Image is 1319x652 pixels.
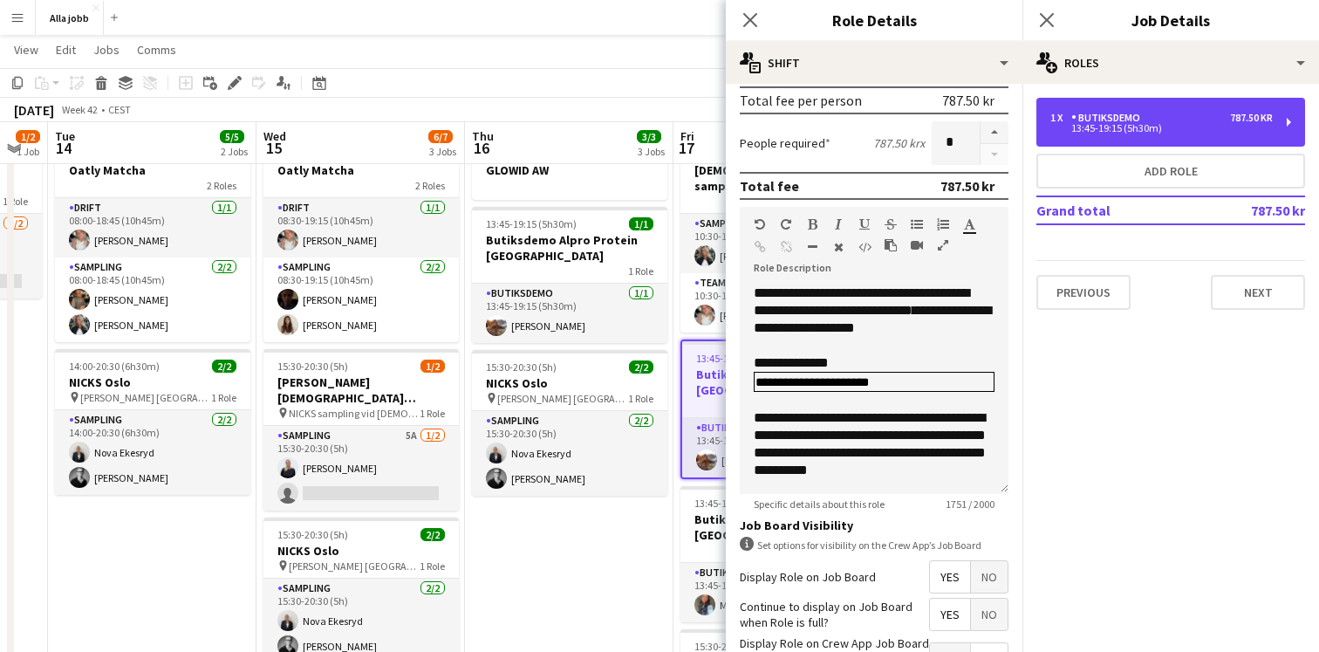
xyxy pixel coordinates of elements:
[263,137,459,342] app-job-card: 08:30-19:15 (10h45m)3/3Oatly Matcha2 RolesDrift1/108:30-19:15 (10h45m)[PERSON_NAME]Sampling2/208:...
[780,217,792,231] button: Redo
[932,498,1008,511] span: 1751 / 2000
[472,207,667,343] app-job-card: 13:45-19:15 (5h30m)1/1Butiksdemo Alpro Protein [GEOGRAPHIC_DATA]1 RoleButiksdemo1/113:45-19:15 (5...
[629,360,653,374] span: 2/2
[1022,9,1319,31] h3: Job Details
[911,217,923,231] button: Unordered List
[726,9,1022,31] h3: Role Details
[963,217,975,231] button: Text Color
[211,391,236,404] span: 1 Role
[14,101,54,119] div: [DATE]
[429,145,456,158] div: 3 Jobs
[56,42,76,58] span: Edit
[55,162,250,178] h3: Oatly Matcha
[58,103,101,116] span: Week 42
[221,145,248,158] div: 2 Jobs
[940,177,994,195] div: 787.50 kr
[472,232,667,264] h3: Butiksdemo Alpro Protein [GEOGRAPHIC_DATA]
[680,128,694,144] span: Fri
[1022,42,1319,84] div: Roles
[80,391,211,404] span: [PERSON_NAME] [GEOGRAPHIC_DATA]
[682,367,874,398] h3: Butiksdemo Activia Kefir [GEOGRAPHIC_DATA]
[420,407,445,420] span: 1 Role
[55,374,250,390] h3: NICKS Oslo
[680,214,876,273] app-card-role: Sampling1/110:30-16:15 (5h45m)[PERSON_NAME]
[486,217,577,230] span: 13:45-19:15 (5h30m)
[263,162,459,178] h3: Oatly Matcha
[885,238,897,252] button: Paste as plain text
[680,563,876,622] app-card-role: Butiksdemo1/113:45-19:15 (5h30m)Maimuna Joof
[14,42,38,58] span: View
[472,128,494,144] span: Thu
[420,528,445,541] span: 2/2
[694,497,785,510] span: 13:45-19:15 (5h30m)
[930,599,970,630] span: Yes
[740,599,929,630] label: Continue to display on Job Board when Role is full?
[628,392,653,405] span: 1 Role
[289,559,420,573] span: [PERSON_NAME] [GEOGRAPHIC_DATA]
[911,238,923,252] button: Insert video
[629,217,653,230] span: 1/1
[638,145,665,158] div: 3 Jobs
[981,121,1008,144] button: Increase
[682,418,874,477] app-card-role: Butiksdemo1/113:45-19:15 (5h30m)[PERSON_NAME]
[740,498,899,511] span: Specific details about this role
[108,103,131,116] div: CEST
[263,374,459,406] h3: [PERSON_NAME] [DEMOGRAPHIC_DATA][PERSON_NAME] Stockholm
[472,375,667,391] h3: NICKS Oslo
[49,38,83,61] a: Edit
[55,128,75,144] span: Tue
[263,543,459,559] h3: NICKS Oslo
[55,257,250,342] app-card-role: Sampling2/208:00-18:45 (10h45m)[PERSON_NAME][PERSON_NAME]
[277,528,348,541] span: 15:30-20:30 (5h)
[261,138,286,158] span: 15
[930,561,970,593] span: Yes
[263,198,459,257] app-card-role: Drift1/108:30-19:15 (10h45m)[PERSON_NAME]
[1050,124,1273,133] div: 13:45-19:15 (5h30m)
[942,92,994,109] div: 787.50 kr
[971,561,1008,593] span: No
[740,177,799,195] div: Total fee
[680,340,876,479] app-job-card: 13:45-19:15 (5h30m)1/1Butiksdemo Activia Kefir [GEOGRAPHIC_DATA]1 RoleButiksdemo1/113:45-19:15 (5...
[858,217,871,231] button: Underline
[832,217,844,231] button: Italic
[680,486,876,622] div: 13:45-19:15 (5h30m)1/1Butiksdemo Alpro Protein [GEOGRAPHIC_DATA]1 RoleButiksdemo1/113:45-19:15 (5...
[7,38,45,61] a: View
[263,128,286,144] span: Wed
[16,130,40,143] span: 1/2
[263,349,459,511] app-job-card: 15:30-20:30 (5h)1/2[PERSON_NAME] [DEMOGRAPHIC_DATA][PERSON_NAME] Stockholm NICKS sampling vid [DE...
[55,349,250,495] app-job-card: 14:00-20:30 (6h30m)2/2NICKS Oslo [PERSON_NAME] [GEOGRAPHIC_DATA]1 RoleSampling2/214:00-20:30 (6h3...
[55,410,250,495] app-card-role: Sampling2/214:00-20:30 (6h30m)Nova Ekesryd[PERSON_NAME]
[472,162,667,178] h3: GLOWID AW
[212,360,236,373] span: 2/2
[726,42,1022,84] div: Shift
[680,137,876,333] app-job-card: 10:30-16:15 (5h45m)2/2[DEMOGRAPHIC_DATA] sampling [GEOGRAPHIC_DATA]2 RolesSampling1/110:30-16:15 ...
[486,360,557,374] span: 15:30-20:30 (5h)
[740,135,830,151] label: People required
[740,537,1008,553] div: Set options for visibility on the Crew App’s Job Board
[55,198,250,257] app-card-role: Drift1/108:00-18:45 (10h45m)[PERSON_NAME]
[3,195,28,208] span: 1 Role
[472,284,667,343] app-card-role: Butiksdemo1/113:45-19:15 (5h30m)[PERSON_NAME]
[415,179,445,192] span: 2 Roles
[497,392,628,405] span: [PERSON_NAME] [GEOGRAPHIC_DATA]
[55,137,250,342] app-job-card: 08:00-18:45 (10h45m)3/3Oatly Matcha2 RolesDrift1/108:00-18:45 (10h45m)[PERSON_NAME]Sampling2/208:...
[740,569,876,585] label: Display Role on Job Board
[469,138,494,158] span: 16
[69,360,160,373] span: 14:00-20:30 (6h30m)
[937,217,949,231] button: Ordered List
[1211,275,1305,310] button: Next
[1230,112,1273,124] div: 787.50 kr
[130,38,183,61] a: Comms
[806,240,818,254] button: Horizontal Line
[472,350,667,496] app-job-card: 15:30-20:30 (5h)2/2NICKS Oslo [PERSON_NAME] [GEOGRAPHIC_DATA]1 RoleSampling2/215:30-20:30 (5h)Nov...
[937,238,949,252] button: Fullscreen
[472,137,667,200] app-job-card: GLOWID AW
[1071,112,1147,124] div: Butiksdemo
[1036,154,1305,189] button: Add role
